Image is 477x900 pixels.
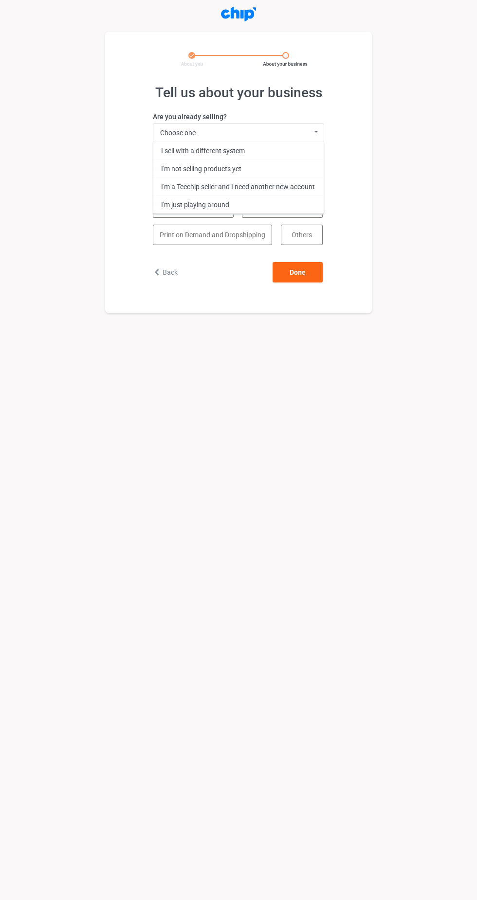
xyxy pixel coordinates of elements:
[153,112,324,122] label: Are you already selling?
[281,225,323,245] button: Others
[153,267,178,277] button: Back
[221,7,256,21] img: ChipLogo
[153,141,324,159] div: I sell with a different system
[153,159,324,177] div: I'm not selling products yet
[153,84,324,102] h1: Tell us about your business
[153,195,324,213] div: I'm just playing around
[153,225,272,245] button: Print on Demand and Dropshipping
[273,262,323,282] button: Done
[160,129,196,136] div: Choose one
[153,177,324,195] div: I'm a Teechip seller and I need another new account
[169,52,308,67] img: About your business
